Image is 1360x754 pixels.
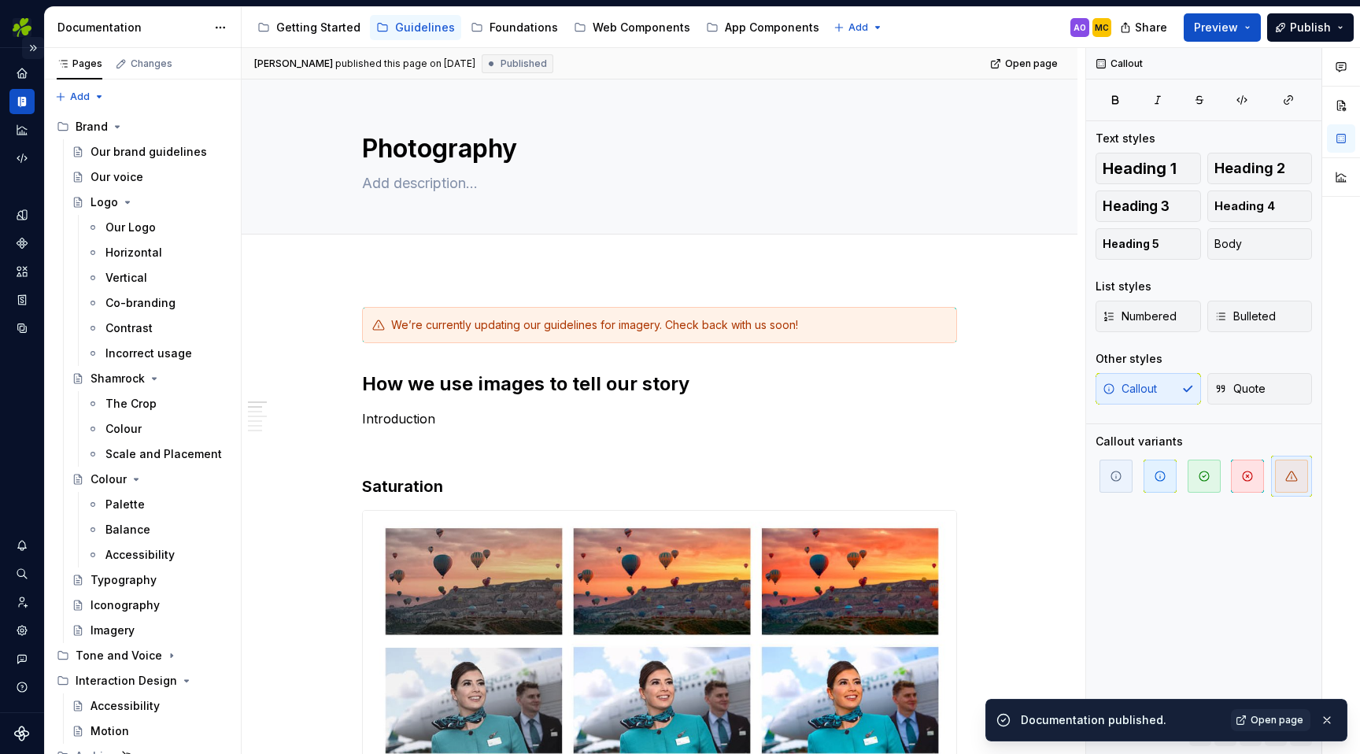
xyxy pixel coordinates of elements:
[91,572,157,588] div: Typography
[9,146,35,171] div: Code automation
[91,169,143,185] div: Our voice
[567,15,697,40] a: Web Components
[1184,13,1261,42] button: Preview
[9,231,35,256] a: Components
[50,643,235,668] div: Tone and Voice
[362,475,957,497] h3: Saturation
[80,416,235,442] a: Colour
[76,648,162,663] div: Tone and Voice
[80,240,235,265] a: Horizontal
[1207,228,1313,260] button: Body
[105,320,153,336] div: Contrast
[9,590,35,615] a: Invite team
[9,561,35,586] div: Search ⌘K
[80,492,235,517] a: Palette
[1096,351,1162,367] div: Other styles
[50,114,235,139] div: Brand
[80,442,235,467] a: Scale and Placement
[80,517,235,542] a: Balance
[1207,301,1313,332] button: Bulleted
[370,15,461,40] a: Guidelines
[105,220,156,235] div: Our Logo
[1005,57,1058,70] span: Open page
[65,190,235,215] a: Logo
[9,117,35,142] a: Analytics
[1103,309,1177,324] span: Numbered
[1021,712,1221,728] div: Documentation published.
[105,346,192,361] div: Incorrect usage
[50,668,235,693] div: Interaction Design
[65,139,235,164] a: Our brand guidelines
[9,259,35,284] a: Assets
[105,522,150,538] div: Balance
[9,61,35,86] div: Home
[91,597,160,613] div: Iconography
[22,37,44,59] button: Expand sidebar
[1096,279,1151,294] div: List styles
[14,726,30,741] svg: Supernova Logo
[65,719,235,744] a: Motion
[91,144,207,160] div: Our brand guidelines
[105,497,145,512] div: Palette
[501,57,547,70] span: Published
[1207,373,1313,405] button: Quote
[1231,709,1310,731] a: Open page
[57,20,206,35] div: Documentation
[362,409,957,428] p: Introduction
[1096,153,1201,184] button: Heading 1
[848,21,868,34] span: Add
[105,270,147,286] div: Vertical
[1112,13,1177,42] button: Share
[829,17,888,39] button: Add
[80,542,235,567] a: Accessibility
[76,119,108,135] div: Brand
[1207,190,1313,222] button: Heading 4
[9,202,35,227] a: Design tokens
[9,533,35,558] button: Notifications
[91,471,127,487] div: Colour
[65,366,235,391] a: Shamrock
[1074,21,1086,34] div: AO
[1096,131,1155,146] div: Text styles
[9,316,35,341] a: Data sources
[91,723,129,739] div: Motion
[1207,153,1313,184] button: Heading 2
[9,89,35,114] a: Documentation
[80,265,235,290] a: Vertical
[65,164,235,190] a: Our voice
[65,618,235,643] a: Imagery
[80,215,235,240] a: Our Logo
[65,567,235,593] a: Typography
[80,391,235,416] a: The Crop
[1096,228,1201,260] button: Heading 5
[91,371,145,386] div: Shamrock
[9,646,35,671] button: Contact support
[50,86,109,108] button: Add
[1214,198,1275,214] span: Heading 4
[1214,381,1266,397] span: Quote
[9,618,35,643] a: Settings
[65,467,235,492] a: Colour
[57,57,102,70] div: Pages
[13,18,31,37] img: 56b5df98-d96d-4d7e-807c-0afdf3bdaefa.png
[105,396,157,412] div: The Crop
[105,547,175,563] div: Accessibility
[91,698,160,714] div: Accessibility
[80,341,235,366] a: Incorrect usage
[254,57,333,70] span: [PERSON_NAME]
[1194,20,1238,35] span: Preview
[1103,236,1159,252] span: Heading 5
[91,623,135,638] div: Imagery
[490,20,558,35] div: Foundations
[9,287,35,312] a: Storybook stories
[105,245,162,261] div: Horizontal
[1096,301,1201,332] button: Numbered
